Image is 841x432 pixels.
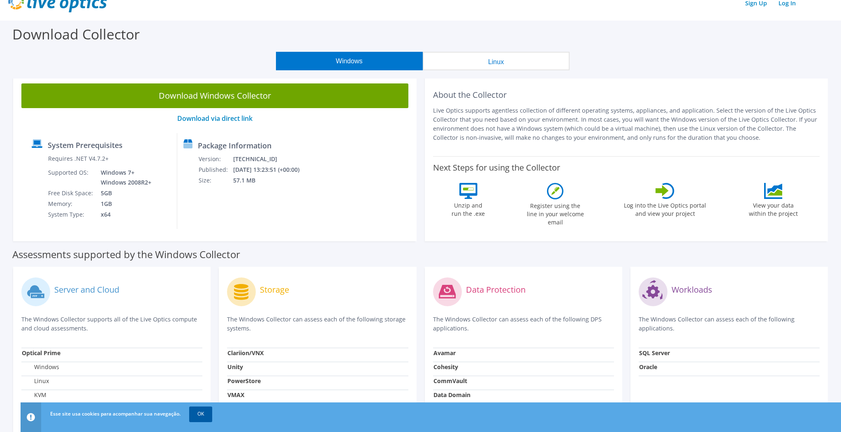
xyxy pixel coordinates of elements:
label: Package Information [198,141,271,150]
strong: CommVault [433,377,467,385]
td: Free Disk Space: [48,188,95,199]
strong: PowerStore [227,377,261,385]
p: The Windows Collector supports all of the Live Optics compute and cloud assessments. [21,315,202,333]
label: Data Protection [466,286,526,294]
button: Windows [276,52,423,70]
p: The Windows Collector can assess each of the following applications. [639,315,820,333]
strong: Cohesity [433,363,458,371]
td: Version: [198,154,233,164]
label: Unzip and run the .exe [449,199,487,218]
label: Download Collector [12,25,140,44]
label: KVM [22,391,46,399]
label: Register using the line in your welcome email [524,199,586,226]
td: Memory: [48,199,95,209]
td: Supported OS: [48,167,95,188]
td: System Type: [48,209,95,220]
strong: SQL Server [639,349,670,357]
td: x64 [95,209,153,220]
label: Next Steps for using the Collector [433,163,560,173]
strong: Optical Prime [22,349,60,357]
strong: Clariion/VNX [227,349,264,357]
td: 57.1 MB [233,175,310,186]
label: Storage [260,286,289,294]
p: The Windows Collector can assess each of the following DPS applications. [433,315,614,333]
span: Esse site usa cookies para acompanhar sua navegação. [50,410,181,417]
td: Published: [198,164,233,175]
button: Linux [423,52,570,70]
a: Download Windows Collector [21,83,408,108]
label: Workloads [672,286,712,294]
label: Windows [22,363,59,371]
strong: Oracle [639,363,657,371]
strong: Avamar [433,349,456,357]
strong: Unity [227,363,243,371]
label: Server and Cloud [54,286,119,294]
a: Download via direct link [177,114,253,123]
label: Requires .NET V4.7.2+ [48,155,109,163]
td: 1GB [95,199,153,209]
label: Linux [22,377,49,385]
label: System Prerequisites [48,141,123,149]
td: 5GB [95,188,153,199]
h2: About the Collector [433,90,820,100]
label: Assessments supported by the Windows Collector [12,250,240,259]
td: [DATE] 13:23:51 (+00:00) [233,164,310,175]
strong: Data Domain [433,391,470,399]
label: View your data within the project [744,199,803,218]
td: Size: [198,175,233,186]
p: The Windows Collector can assess each of the following storage systems. [227,315,408,333]
td: Windows 7+ Windows 2008R2+ [95,167,153,188]
td: [TECHNICAL_ID] [233,154,310,164]
a: OK [189,407,212,421]
strong: VMAX [227,391,244,399]
label: Log into the Live Optics portal and view your project [623,199,707,218]
p: Live Optics supports agentless collection of different operating systems, appliances, and applica... [433,106,820,142]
